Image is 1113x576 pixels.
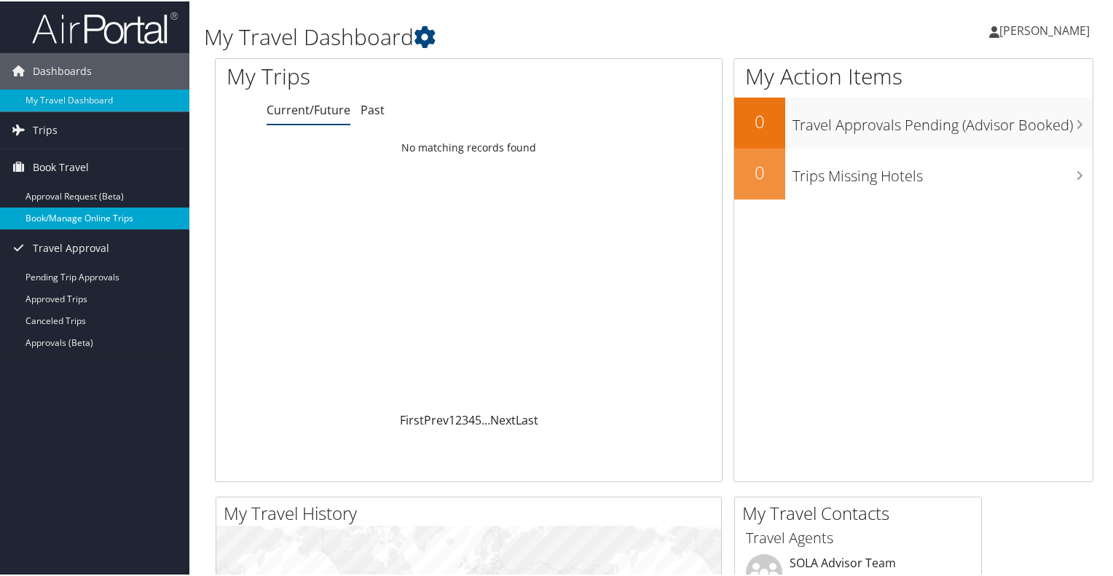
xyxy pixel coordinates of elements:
[424,411,449,427] a: Prev
[475,411,481,427] a: 5
[216,133,722,159] td: No matching records found
[734,159,785,184] h2: 0
[33,52,92,88] span: Dashboards
[734,147,1093,198] a: 0Trips Missing Hotels
[999,21,1090,37] span: [PERSON_NAME]
[361,100,385,117] a: Past
[490,411,516,427] a: Next
[204,20,804,51] h1: My Travel Dashboard
[33,148,89,184] span: Book Travel
[267,100,350,117] a: Current/Future
[793,106,1093,134] h3: Travel Approvals Pending (Advisor Booked)
[742,500,981,524] h2: My Travel Contacts
[746,526,970,547] h3: Travel Agents
[227,60,500,90] h1: My Trips
[734,108,785,133] h2: 0
[468,411,475,427] a: 4
[400,411,424,427] a: First
[449,411,455,427] a: 1
[455,411,462,427] a: 2
[224,500,721,524] h2: My Travel History
[32,9,178,44] img: airportal-logo.png
[734,96,1093,147] a: 0Travel Approvals Pending (Advisor Booked)
[793,157,1093,185] h3: Trips Missing Hotels
[33,229,109,265] span: Travel Approval
[462,411,468,427] a: 3
[989,7,1104,51] a: [PERSON_NAME]
[33,111,58,147] span: Trips
[516,411,538,427] a: Last
[481,411,490,427] span: …
[734,60,1093,90] h1: My Action Items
